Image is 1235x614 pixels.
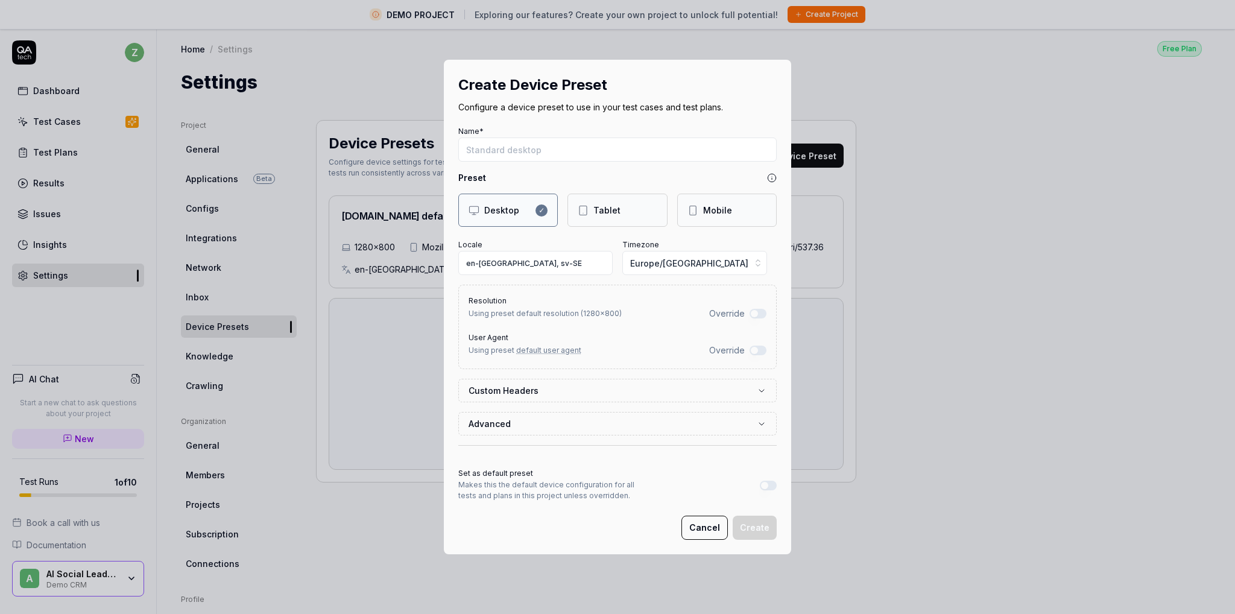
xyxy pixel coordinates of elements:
[622,240,659,249] label: Timezone
[469,346,581,355] span: Using preset
[458,171,486,184] h4: Preset
[469,384,757,397] label: Custom Headers
[469,413,766,435] button: Advanced
[458,127,484,136] label: Name*
[458,479,651,501] p: Makes this the default device configuration for all tests and plans in this project unless overri...
[733,516,777,540] button: Create
[458,240,482,249] label: Locale
[469,379,766,402] button: Custom Headers
[681,516,728,540] button: Cancel
[458,138,777,162] input: Standard desktop
[469,296,507,305] label: Resolution
[458,101,777,113] p: Configure a device preset to use in your test cases and test plans.
[458,469,533,478] label: Set as default preset
[458,251,613,275] input: en-US, sv-SE
[593,204,621,217] div: Tablet
[630,257,748,270] span: Europe/[GEOGRAPHIC_DATA]
[491,309,622,318] span: preset default resolution ( )
[583,309,619,318] span: 1280 × 800
[458,74,777,96] h2: Create Device Preset
[469,333,508,342] label: User Agent
[703,204,732,217] div: Mobile
[535,204,548,217] div: ✓
[516,346,581,355] span: default user agent
[484,204,519,217] div: Desktop
[469,309,622,318] span: Using
[709,344,745,356] label: Override
[709,307,745,320] label: Override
